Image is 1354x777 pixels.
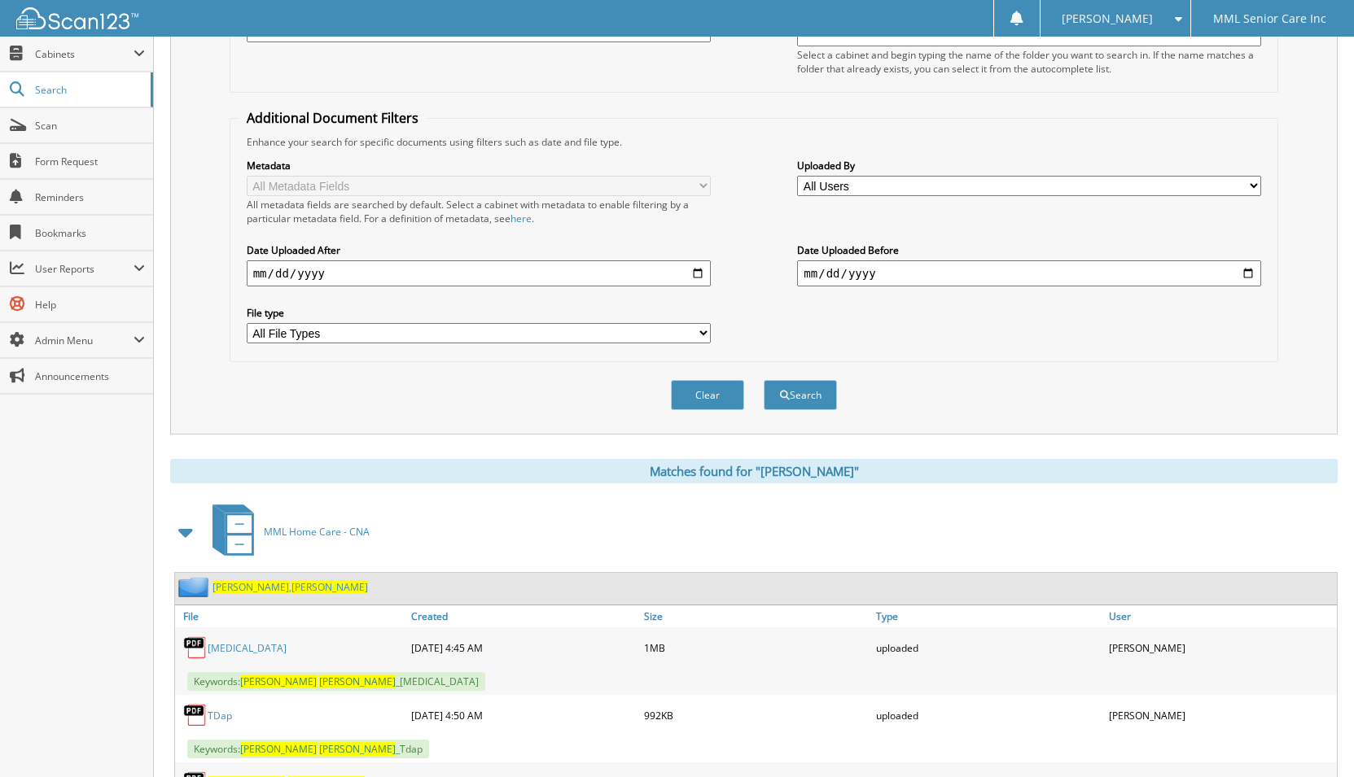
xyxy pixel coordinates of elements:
[16,7,138,29] img: scan123-logo-white.svg
[1105,631,1337,664] div: [PERSON_NAME]
[213,580,289,594] span: [PERSON_NAME]
[319,674,396,688] span: [PERSON_NAME]
[640,699,872,731] div: 992KB
[764,380,837,410] button: Search
[183,703,208,727] img: PDF.png
[35,369,145,383] span: Announcements
[240,742,317,756] span: [PERSON_NAME]
[35,226,145,240] span: Bookmarks
[213,580,368,594] a: [PERSON_NAME],[PERSON_NAME]
[35,47,134,61] span: Cabinets
[640,605,872,627] a: Size
[1105,699,1337,731] div: [PERSON_NAME]
[35,262,134,276] span: User Reports
[247,306,711,320] label: File type
[671,380,744,410] button: Clear
[175,605,407,627] a: File
[291,580,368,594] span: [PERSON_NAME]
[187,672,485,691] span: Keywords: _[MEDICAL_DATA]
[640,631,872,664] div: 1MB
[872,605,1104,627] a: Type
[240,674,317,688] span: [PERSON_NAME]
[35,155,145,168] span: Form Request
[797,260,1261,286] input: end
[208,641,287,655] a: [MEDICAL_DATA]
[319,742,396,756] span: [PERSON_NAME]
[1213,14,1326,24] span: MML Senior Care Inc
[183,635,208,660] img: PDF.png
[239,135,1270,149] div: Enhance your search for specific documents using filters such as date and file type.
[247,198,711,225] div: All metadata fields are searched by default. Select a cabinet with metadata to enable filtering b...
[35,190,145,204] span: Reminders
[872,631,1104,664] div: uploaded
[247,159,711,172] label: Metadata
[407,631,639,664] div: [DATE] 4:45 AM
[1105,605,1337,627] a: User
[239,109,427,127] legend: Additional Document Filters
[187,740,429,758] span: Keywords: _Tdap
[35,334,134,347] span: Admin Menu
[264,525,370,539] span: MML Home Care - CNA
[510,212,532,225] a: here
[247,260,711,286] input: start
[797,48,1261,76] div: Select a cabinet and begin typing the name of the folder you want to search in. If the name match...
[35,83,142,97] span: Search
[797,159,1261,172] label: Uploaded By
[35,298,145,312] span: Help
[208,709,232,722] a: TDap
[1273,699,1354,777] iframe: Chat Widget
[872,699,1104,731] div: uploaded
[407,699,639,731] div: [DATE] 4:50 AM
[247,243,711,257] label: Date Uploaded After
[203,500,370,564] a: MML Home Care - CNA
[1062,14,1153,24] span: [PERSON_NAME]
[170,459,1338,483] div: Matches found for "[PERSON_NAME]"
[35,119,145,133] span: Scan
[407,605,639,627] a: Created
[178,577,213,597] img: folder2.png
[797,243,1261,257] label: Date Uploaded Before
